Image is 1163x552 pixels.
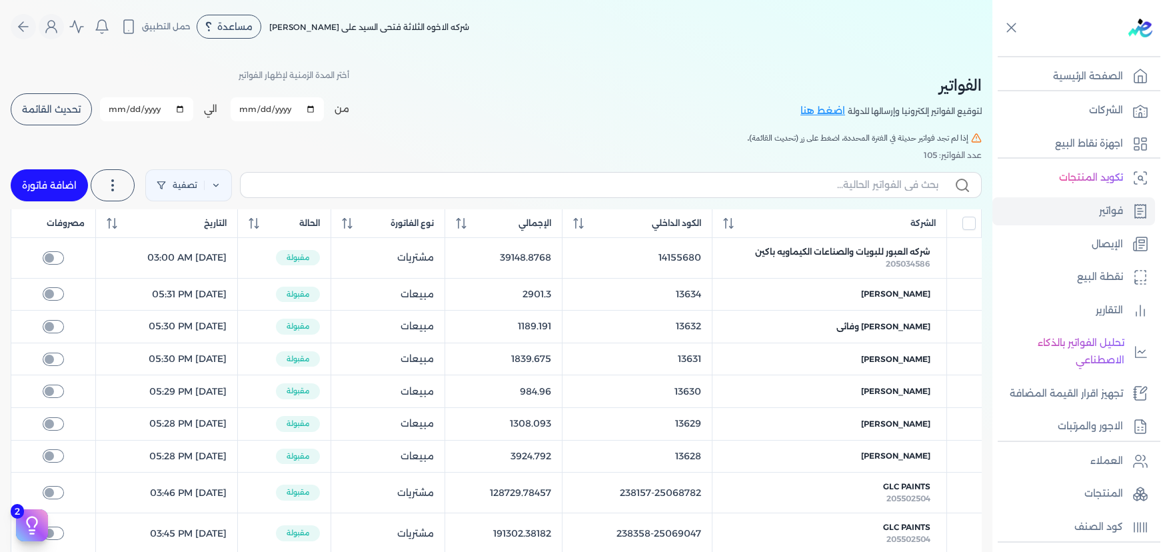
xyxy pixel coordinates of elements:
button: تحديث القائمة [11,93,92,125]
a: تحليل الفواتير بالذكاء الاصطناعي [992,329,1155,374]
span: 205502504 [886,534,930,544]
p: كود الصنف [1074,519,1123,536]
span: مساعدة [217,22,253,31]
p: الإيصال [1092,236,1123,253]
span: مصروفات [47,217,85,229]
h2: الفواتير [800,73,982,97]
span: الكود الداخلي [652,217,701,229]
span: التاريخ [204,217,227,229]
a: اضافة فاتورة [11,169,88,201]
span: [PERSON_NAME] [861,385,930,397]
div: عدد الفواتير: 105 [11,149,982,161]
a: تصفية [145,169,232,201]
label: من [335,102,349,116]
p: أختر المدة الزمنية لإظهار الفواتير [239,67,349,84]
a: المنتجات [992,480,1155,508]
input: بحث في الفواتير الحالية... [251,178,938,192]
span: حمل التطبيق [142,21,191,33]
span: 205034586 [886,259,930,269]
span: 205502504 [886,493,930,503]
span: [PERSON_NAME] [861,418,930,430]
span: نوع الفاتورة [391,217,434,229]
img: logo [1128,19,1152,37]
p: نقطة البيع [1077,269,1123,286]
span: [PERSON_NAME] [861,288,930,300]
label: الي [204,102,217,116]
a: كود الصنف [992,513,1155,541]
span: [PERSON_NAME] [861,450,930,462]
button: 2 [16,509,48,541]
span: تحديث القائمة [22,105,81,114]
a: الشركات [992,97,1155,125]
p: لتوقيع الفواتير إلكترونيا وإرسالها للدولة [848,103,982,120]
p: التقارير [1096,302,1123,319]
p: تجهيز اقرار القيمة المضافة [1010,385,1123,403]
a: اضغط هنا [800,104,848,119]
p: العملاء [1090,453,1123,470]
p: فواتير [1099,203,1123,220]
span: إذا لم تجد فواتير حديثة في الفترة المحددة، اضغط على زر (تحديث القائمة). [747,132,968,144]
a: التقارير [992,297,1155,325]
p: الاجور والمرتبات [1058,418,1123,435]
span: شركه الاخوه الثلاثة فتحى السيد على [PERSON_NAME] [269,22,469,32]
a: تكويد المنتجات [992,164,1155,192]
span: الحالة [299,217,320,229]
a: الإيصال [992,231,1155,259]
p: المنتجات [1084,485,1123,503]
span: [PERSON_NAME] [861,353,930,365]
span: شركه العبور للبويات والصناعات الكيماويه باكين [755,246,930,258]
p: تكويد المنتجات [1059,169,1123,187]
p: الشركات [1089,102,1123,119]
div: مساعدة [197,15,261,39]
span: [PERSON_NAME] وفائى [836,321,930,333]
a: الاجور والمرتبات [992,413,1155,441]
p: اجهزة نقاط البيع [1055,135,1123,153]
a: نقطة البيع [992,263,1155,291]
a: تجهيز اقرار القيمة المضافة [992,380,1155,408]
span: GLC Paints [883,521,930,533]
p: تحليل الفواتير بالذكاء الاصطناعي [999,335,1124,369]
span: الشركة [910,217,936,229]
span: GLC Paints [883,481,930,493]
a: اجهزة نقاط البيع [992,130,1155,158]
span: الإجمالي [519,217,551,229]
span: 2 [11,504,24,519]
a: الصفحة الرئيسية [992,63,1155,91]
p: الصفحة الرئيسية [1053,68,1123,85]
button: حمل التطبيق [117,15,194,38]
a: العملاء [992,447,1155,475]
a: فواتير [992,197,1155,225]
